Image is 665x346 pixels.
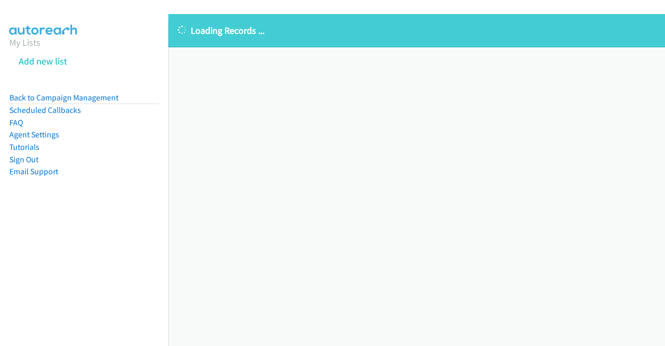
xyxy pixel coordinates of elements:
a: Sign Out [9,155,38,164]
a: FAQ [9,118,23,127]
a: Add new list [19,55,67,67]
a: Back to Campaign Management [9,93,118,102]
a: Agent Settings [9,130,59,139]
a: Tutorials [9,142,39,152]
p: Loading Records ... [178,23,656,37]
a: Scheduled Callbacks [9,105,81,115]
a: Email Support [9,166,58,176]
a: My Lists [9,36,41,48]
